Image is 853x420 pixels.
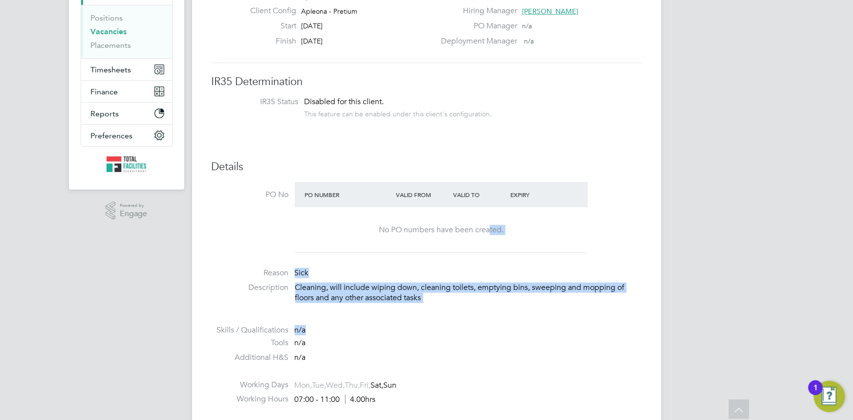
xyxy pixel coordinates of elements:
[242,36,296,46] label: Finish
[522,7,578,16] span: [PERSON_NAME]
[295,283,642,303] p: Cleaning, will include wiping down, cleaning toilets, emptying bins, sweeping and mopping of floo...
[508,186,565,203] div: Expiry
[91,131,133,140] span: Preferences
[91,41,131,50] a: Placements
[305,97,384,107] span: Disabled for this client.
[813,388,818,400] div: 1
[212,353,289,363] label: Additional H&S
[81,5,172,58] div: Jobs
[435,36,517,46] label: Deployment Manager
[814,381,845,412] button: Open Resource Center, 1 new notification
[295,395,376,405] div: 07:00 - 11:00
[107,156,147,172] img: tfrecruitment-logo-retina.png
[301,37,323,45] span: [DATE]
[212,325,289,335] label: Skills / Qualifications
[81,156,173,172] a: Go to home page
[212,268,289,278] label: Reason
[212,338,289,348] label: Tools
[91,109,119,118] span: Reports
[327,380,345,390] span: Wed,
[524,37,534,45] span: n/a
[360,380,371,390] span: Fri,
[106,201,147,220] a: Powered byEngage
[120,210,147,218] span: Engage
[295,338,306,348] span: n/a
[435,21,517,31] label: PO Manager
[384,380,397,390] span: Sun
[394,186,451,203] div: Valid From
[295,325,306,335] span: n/a
[305,225,578,235] div: No PO numbers have been created.
[221,97,299,107] label: IR35 Status
[81,103,172,124] button: Reports
[371,380,384,390] span: Sat,
[451,186,508,203] div: Valid To
[91,87,118,96] span: Finance
[345,380,360,390] span: Thu,
[120,201,147,210] span: Powered by
[295,380,312,390] span: Mon,
[91,65,131,74] span: Timesheets
[242,21,296,31] label: Start
[212,380,289,390] label: Working Days
[212,283,289,293] label: Description
[303,186,394,203] div: PO Number
[305,107,492,118] div: This feature can be enabled under this client's configuration.
[295,353,306,362] span: n/a
[81,125,172,146] button: Preferences
[301,22,323,30] span: [DATE]
[81,59,172,80] button: Timesheets
[212,190,289,200] label: PO No
[301,7,357,16] span: Apleona - Pretium
[435,6,517,16] label: Hiring Manager
[91,13,123,22] a: Positions
[212,160,642,174] h3: Details
[242,6,296,16] label: Client Config
[212,394,289,404] label: Working Hours
[312,380,327,390] span: Tue,
[212,75,642,89] h3: IR35 Determination
[81,81,172,102] button: Finance
[522,22,532,30] span: n/a
[91,27,127,36] a: Vacancies
[295,268,309,278] span: Sick
[345,395,376,404] span: 4.00hrs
